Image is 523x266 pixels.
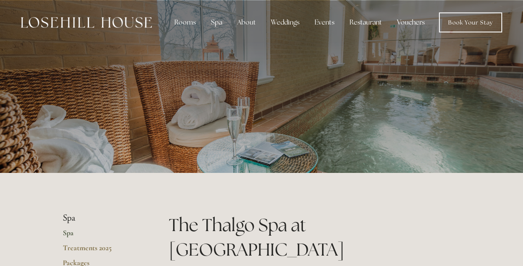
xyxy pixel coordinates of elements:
[204,14,229,31] div: Spa
[439,12,502,32] a: Book Your Stay
[390,14,431,31] a: Vouchers
[63,213,142,224] li: Spa
[308,14,341,31] div: Events
[264,14,306,31] div: Weddings
[63,228,142,243] a: Spa
[168,14,203,31] div: Rooms
[343,14,389,31] div: Restaurant
[231,14,263,31] div: About
[63,243,142,258] a: Treatments 2025
[21,17,152,28] img: Losehill House
[169,213,461,262] h1: The Thalgo Spa at [GEOGRAPHIC_DATA]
